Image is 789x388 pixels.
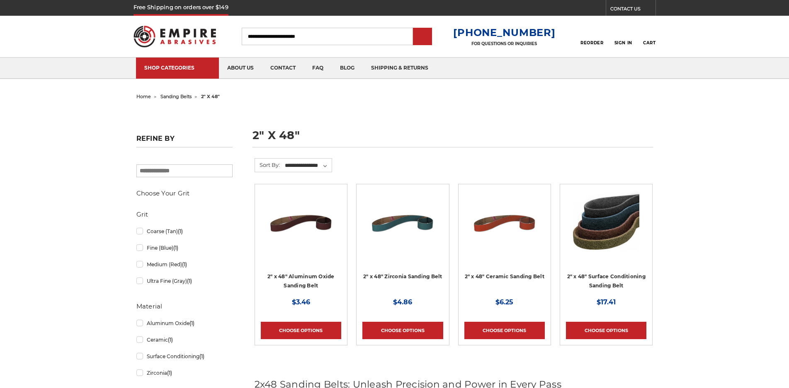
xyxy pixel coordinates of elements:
[136,333,233,347] a: Ceramic
[464,322,545,339] a: Choose Options
[262,58,304,79] a: contact
[136,135,233,147] h5: Refine by
[566,322,646,339] a: Choose Options
[252,130,653,147] h1: 2" x 48"
[332,58,363,79] a: blog
[643,40,655,46] span: Cart
[178,228,183,234] span: (1)
[134,20,216,53] img: Empire Abrasives
[144,65,211,71] div: SHOP CATEGORIES
[182,261,187,268] span: (1)
[189,320,194,326] span: (1)
[261,190,341,270] a: 2" x 48" Sanding Belt - Aluminum Oxide
[187,278,192,284] span: (1)
[136,224,233,239] a: Coarse (Tan)
[136,241,233,255] a: Fine (Blue)
[160,94,192,99] a: sanding belts
[267,273,335,289] a: 2" x 48" Aluminum Oxide Sanding Belt
[464,190,545,270] a: 2" x 48" Sanding Belt - Ceramic
[173,245,178,251] span: (1)
[471,190,538,256] img: 2" x 48" Sanding Belt - Ceramic
[261,322,341,339] a: Choose Options
[597,298,616,306] span: $17.41
[580,27,603,45] a: Reorder
[136,301,233,311] h5: Material
[304,58,332,79] a: faq
[566,190,646,270] a: 2"x48" Surface Conditioning Sanding Belts
[610,4,655,16] a: CONTACT US
[453,27,555,39] a: [PHONE_NUMBER]
[369,190,436,256] img: 2" x 48" Sanding Belt - Zirconia
[136,94,151,99] a: home
[363,58,437,79] a: shipping & returns
[393,298,412,306] span: $4.86
[168,337,173,343] span: (1)
[495,298,513,306] span: $6.25
[136,188,233,198] h5: Choose Your Grit
[136,349,233,364] a: Surface Conditioning
[136,210,233,219] h5: Grit
[567,273,646,289] a: 2" x 48" Surface Conditioning Sanding Belt
[268,190,334,256] img: 2" x 48" Sanding Belt - Aluminum Oxide
[136,366,233,380] a: Zirconia
[414,29,431,45] input: Submit
[136,274,233,288] a: Ultra Fine (Gray)
[255,159,280,171] label: Sort By:
[580,40,603,46] span: Reorder
[453,41,555,46] p: FOR QUESTIONS OR INQUIRIES
[167,370,172,376] span: (1)
[643,27,655,46] a: Cart
[362,322,443,339] a: Choose Options
[362,190,443,270] a: 2" x 48" Sanding Belt - Zirconia
[199,353,204,359] span: (1)
[136,316,233,330] a: Aluminum Oxide
[363,273,442,280] a: 2" x 48" Zirconia Sanding Belt
[292,298,310,306] span: $3.46
[614,40,632,46] span: Sign In
[465,273,544,280] a: 2" x 48" Ceramic Sanding Belt
[136,257,233,272] a: Medium (Red)
[573,190,639,256] img: 2"x48" Surface Conditioning Sanding Belts
[201,94,220,99] span: 2" x 48"
[284,159,332,172] select: Sort By:
[219,58,262,79] a: about us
